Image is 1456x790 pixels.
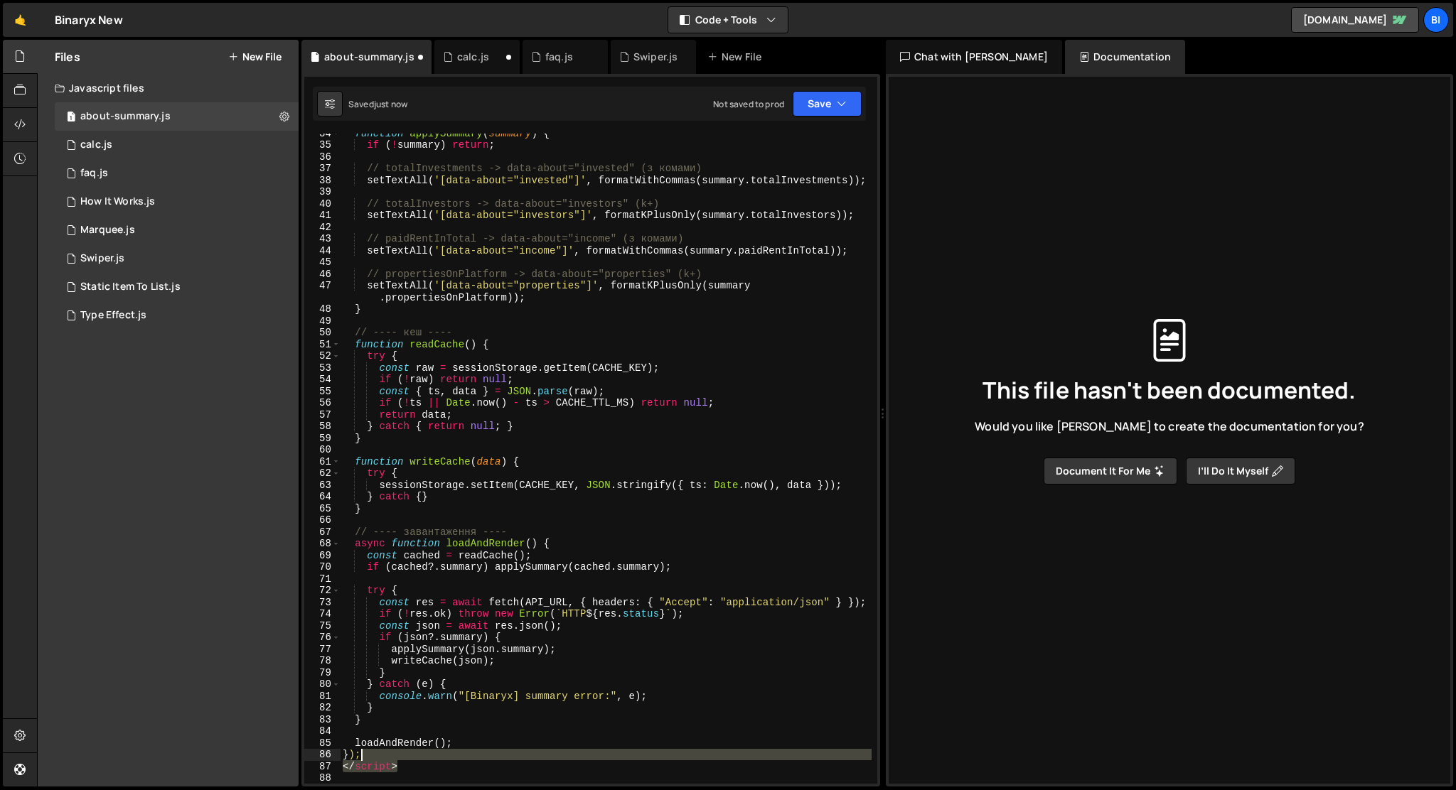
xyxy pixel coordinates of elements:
button: I’ll do it myself [1186,458,1295,485]
div: 50 [304,327,341,339]
div: 53 [304,362,341,374]
div: 76 [304,632,341,644]
div: 16013/45450.js [55,102,299,131]
div: Swiper.js [80,252,124,265]
div: 62 [304,467,341,480]
div: 67 [304,526,341,539]
div: 87 [304,761,341,773]
div: 35 [304,139,341,151]
button: New File [228,51,282,63]
div: 88 [304,772,341,784]
div: Marquee.js [80,224,135,237]
button: Save [793,91,862,117]
a: Bi [1423,7,1449,33]
div: 84 [304,725,341,737]
div: faq.js [545,50,573,64]
div: 42 [304,222,341,234]
div: 79 [304,667,341,679]
div: 73 [304,597,341,609]
div: 16013/42871.js [55,301,299,330]
div: 75 [304,620,341,632]
div: 71 [304,573,341,585]
div: 47 [304,280,341,303]
div: 69 [304,550,341,562]
div: Javascript files [38,74,299,102]
div: Static Item To List.js [80,281,181,293]
div: Saved [348,98,407,110]
div: 41 [304,210,341,222]
div: 48 [304,303,341,315]
div: 85 [304,737,341,750]
div: 82 [304,702,341,714]
div: 16013/42868.js [55,216,299,244]
div: just now [374,98,407,110]
div: 77 [304,644,341,656]
div: 45 [304,256,341,269]
div: 74 [304,608,341,620]
div: 43 [304,233,341,245]
div: 38 [304,175,341,187]
div: Binaryx New [55,11,123,28]
a: 🤙 [3,3,38,37]
div: 54 [304,374,341,386]
div: about-summary.js [324,50,414,64]
div: How It Works.js [80,195,155,208]
div: 16013/43335.js [55,273,299,301]
h2: Files [55,49,80,65]
div: 49 [304,315,341,328]
div: 66 [304,514,341,526]
div: 52 [304,350,341,362]
div: 59 [304,433,341,445]
div: 60 [304,444,341,456]
div: 51 [304,339,341,351]
div: 55 [304,386,341,398]
span: 1 [67,112,75,124]
div: New File [707,50,767,64]
div: 70 [304,561,341,573]
div: 16013/43338.js [55,244,299,273]
div: faq.js [80,167,108,180]
a: [DOMAIN_NAME] [1291,7,1419,33]
div: 83 [304,714,341,726]
div: Chat with [PERSON_NAME] [886,40,1062,74]
div: 78 [304,655,341,667]
div: about-summary.js [80,110,171,123]
div: Swiper.js [633,50,678,64]
div: 46 [304,269,341,281]
div: 16013/45421.js [55,159,299,188]
div: 58 [304,421,341,433]
div: calc.js [457,50,489,64]
span: This file hasn't been documented. [983,379,1356,401]
div: 16013/45436.js [55,131,299,159]
div: 36 [304,151,341,163]
div: 72 [304,585,341,597]
div: 65 [304,503,341,515]
div: 34 [304,128,341,140]
div: 63 [304,480,341,492]
div: Documentation [1065,40,1185,74]
button: Code + Tools [668,7,788,33]
button: Document it for me [1044,458,1177,485]
div: 81 [304,691,341,703]
div: 68 [304,538,341,550]
div: 57 [304,409,341,421]
div: 56 [304,397,341,409]
div: 37 [304,163,341,175]
div: 80 [304,678,341,691]
div: Type Effect.js [80,309,146,322]
div: 86 [304,749,341,761]
div: calc.js [80,139,112,151]
div: 64 [304,491,341,503]
div: 39 [304,186,341,198]
div: 16013/43845.js [55,188,299,216]
div: Not saved to prod [713,98,784,110]
div: 40 [304,198,341,210]
div: 44 [304,245,341,257]
div: 61 [304,456,341,468]
span: Would you like [PERSON_NAME] to create the documentation for you? [975,418,1364,434]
